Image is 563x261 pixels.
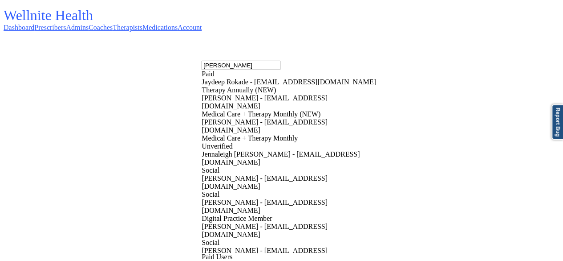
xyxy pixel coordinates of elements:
[202,166,380,174] div: Social
[202,223,380,239] div: [PERSON_NAME] - [EMAIL_ADDRESS][DOMAIN_NAME]
[202,94,380,110] div: [PERSON_NAME] - [EMAIL_ADDRESS][DOMAIN_NAME]
[142,24,178,31] a: Medications
[202,86,380,94] div: Therapy Annually (NEW)
[89,24,113,31] a: Coaches
[202,199,380,215] div: [PERSON_NAME] - [EMAIL_ADDRESS][DOMAIN_NAME]
[202,215,380,223] div: Digital Practice Member
[66,24,89,31] a: Admins
[202,70,380,78] div: Paid
[34,24,66,31] a: Prescribers
[178,24,202,31] a: Account
[551,104,563,140] a: Report Bug
[202,174,380,191] div: [PERSON_NAME] - [EMAIL_ADDRESS][DOMAIN_NAME]
[202,118,380,134] div: [PERSON_NAME] - [EMAIL_ADDRESS][DOMAIN_NAME]
[4,7,202,24] div: Wellnite Health
[202,150,380,166] div: Jennaleigh [PERSON_NAME] - [EMAIL_ADDRESS][DOMAIN_NAME]
[202,191,380,199] div: Social
[202,134,380,142] div: Medical Care + Therapy Monthly
[202,110,380,118] div: Medical Care + Therapy Monthly (NEW)
[202,253,559,261] div: Paid Users
[113,24,142,31] a: Therapists
[4,24,34,31] a: Dashboard
[202,239,380,247] div: Social
[202,78,380,86] div: Jaydeep Rokade - [EMAIL_ADDRESS][DOMAIN_NAME]
[202,142,380,150] div: Unverified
